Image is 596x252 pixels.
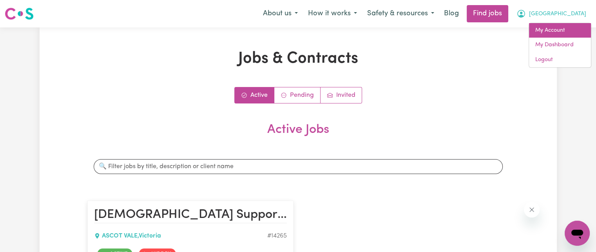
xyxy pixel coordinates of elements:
[439,5,464,22] a: Blog
[274,87,321,103] a: Contracts pending review
[94,231,267,241] div: ASCOT VALE , Victoria
[529,38,591,53] a: My Dashboard
[94,159,503,174] input: 🔍 Filter jobs by title, description or client name
[94,207,287,223] h2: Female Support Worker Needed in Ascot Vale, VIC
[87,122,509,150] h2: Active Jobs
[565,221,590,246] iframe: Button to launch messaging window
[267,231,287,241] div: Job ID #14265
[235,87,274,103] a: Active jobs
[362,5,439,22] button: Safety & resources
[5,5,34,23] a: Careseekers logo
[529,10,586,18] span: [GEOGRAPHIC_DATA]
[529,23,591,68] div: My Account
[303,5,362,22] button: How it works
[524,202,540,218] iframe: Close message
[529,53,591,67] a: Logout
[87,49,509,68] h1: Jobs & Contracts
[258,5,303,22] button: About us
[467,5,508,22] a: Find jobs
[5,5,47,12] span: Need any help?
[321,87,362,103] a: Job invitations
[529,23,591,38] a: My Account
[511,5,591,22] button: My Account
[5,7,34,21] img: Careseekers logo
